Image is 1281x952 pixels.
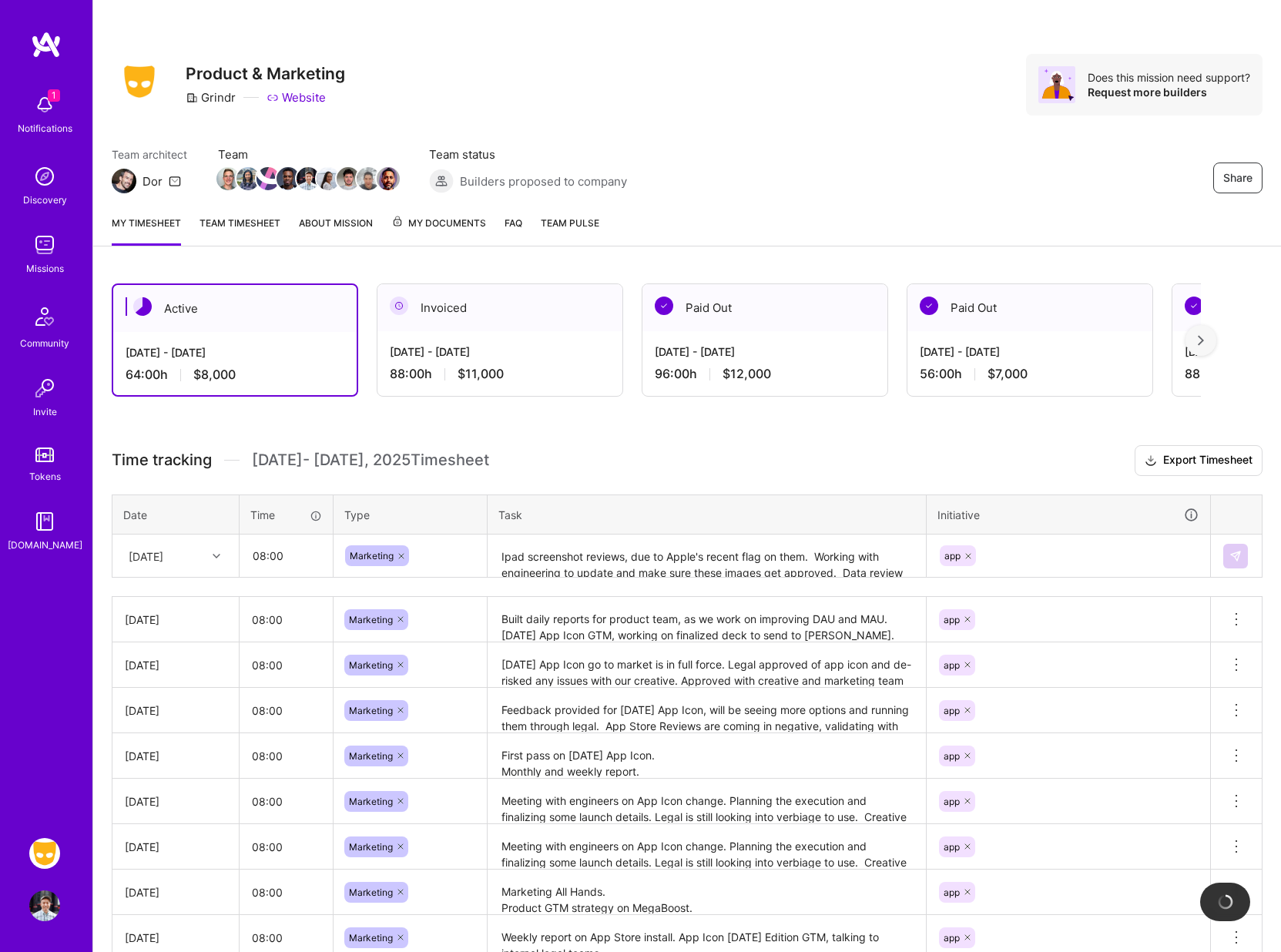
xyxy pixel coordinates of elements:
div: 88:00 h [390,366,610,382]
span: Marketing [349,659,393,671]
span: My Documents [391,215,486,232]
span: [DATE] - [DATE] , 2025 Timesheet [252,451,489,470]
span: app [944,750,960,762]
span: Marketing [349,932,393,944]
a: Team Member Avatar [238,166,258,192]
textarea: Meeting with engineers on App Icon change. Planning the execution and finalizing some launch deta... [489,780,924,823]
img: Team Member Avatar [377,167,400,190]
textarea: First pass on [DATE] App Icon. Monthly and weekly report. Grindr Presents GTM. App Store a/b test... [489,735,924,777]
img: right [1198,335,1204,346]
div: [DATE] [125,702,226,719]
div: Does this mission need support? [1088,70,1250,85]
div: Invoiced [377,284,622,331]
img: Builders proposed to company [429,169,454,193]
a: Team Member Avatar [298,166,318,192]
button: Export Timesheet [1135,445,1263,476]
div: [DATE] [125,839,226,855]
div: Discovery [23,192,67,208]
span: $7,000 [988,366,1028,382]
span: Team status [429,146,627,163]
textarea: Built daily reports for product team, as we work on improving DAU and MAU. [DATE] App Icon GTM, w... [489,598,924,641]
i: icon Mail [169,175,181,187]
img: Team Member Avatar [216,167,240,190]
input: HH:MM [240,826,333,867]
span: Marketing [349,614,393,625]
div: [DATE] - [DATE] [920,344,1140,360]
a: FAQ [505,215,522,246]
span: app [944,659,960,671]
div: Active [113,285,357,332]
div: Tokens [29,468,61,484]
div: 96:00 h [655,366,875,382]
a: Team Member Avatar [258,166,278,192]
div: Paid Out [642,284,887,331]
a: Team Member Avatar [358,166,378,192]
img: Invite [29,373,60,404]
img: bell [29,89,60,120]
span: Marketing [350,550,394,561]
img: Team Architect [112,169,136,193]
a: Team Member Avatar [338,166,358,192]
span: app [944,796,960,807]
span: Marketing [349,750,393,762]
img: Team Member Avatar [257,167,280,190]
img: Team Member Avatar [297,167,320,190]
div: [DATE] - [DATE] [655,344,875,360]
div: Grindr [186,89,236,106]
div: [DATE] [125,612,226,628]
textarea: Meeting with engineers on App Icon change. Planning the execution and finalizing some launch deta... [489,826,924,868]
div: 64:00 h [126,367,344,383]
img: Team Member Avatar [236,167,260,190]
th: Task [488,494,927,535]
span: Marketing [349,841,393,853]
span: app [944,550,961,561]
div: Community [20,335,69,351]
div: Initiative [937,506,1199,524]
a: My timesheet [112,215,181,246]
img: logo [31,31,62,59]
span: Team architect [112,146,187,163]
span: app [944,887,960,898]
span: Team Pulse [541,217,599,229]
img: Paid Out [1185,297,1203,315]
a: Team Member Avatar [378,166,398,192]
img: tokens [35,448,54,462]
a: My Documents [391,215,486,246]
i: icon Chevron [213,552,220,560]
span: 1 [48,89,60,102]
div: Request more builders [1088,85,1250,99]
span: Marketing [349,705,393,716]
a: About Mission [299,215,373,246]
span: app [944,705,960,716]
img: Community [26,298,63,335]
input: HH:MM [240,781,333,822]
th: Date [112,494,240,535]
button: Share [1213,163,1263,193]
img: Team Member Avatar [277,167,300,190]
textarea: [DATE] App Icon go to market is in full force. Legal approved of app icon and de-risked any issue... [489,644,924,686]
img: User Avatar [29,890,60,921]
i: icon Download [1145,453,1157,469]
span: app [944,932,960,944]
img: Submit [1229,550,1242,562]
input: HH:MM [240,690,333,731]
span: Builders proposed to company [460,173,627,189]
div: Time [250,507,322,523]
h3: Product & Marketing [186,64,345,83]
img: Invoiced [390,297,408,315]
div: [DATE] [125,930,226,946]
span: $12,000 [723,366,771,382]
img: guide book [29,506,60,537]
span: Marketing [349,887,393,898]
img: loading [1216,893,1235,911]
div: Invite [33,404,57,420]
span: app [944,614,960,625]
input: HH:MM [240,736,333,776]
span: Team [218,146,398,163]
th: Type [334,494,488,535]
img: discovery [29,161,60,192]
a: Grindr: Product & Marketing [25,838,64,869]
img: Grindr: Product & Marketing [29,838,60,869]
div: [DATE] [125,748,226,764]
a: Team Pulse [541,215,599,246]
